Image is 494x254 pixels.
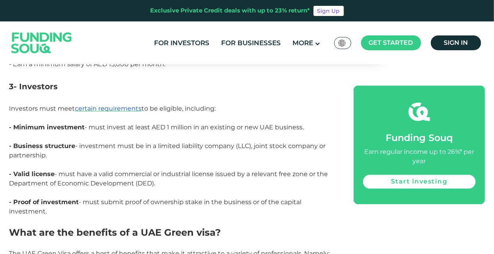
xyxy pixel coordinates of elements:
img: Logo [4,23,80,63]
strong: - Proof of investment [9,198,79,206]
span: Get started [369,39,413,46]
span: - must have a valid commercial or industrial license issued by a relevant free zone or the Depart... [9,170,328,187]
img: fsicon [409,101,430,123]
span: - must submit proof of ownership stake in the business or of the capital investment. [9,198,302,215]
span: - investment must be in a limited liability company (LLC), joint stock company or partnership. [9,142,326,159]
span: Funding Souq [386,132,453,144]
span: 3- Investors [9,82,58,91]
img: SA Flag [338,40,345,46]
a: For Businesses [219,37,283,49]
a: Sign in [431,35,481,50]
span: - must invest at least AED 1 million in an existing or new UAE business. [9,123,304,131]
span: Investors must meet to be eligible, including: [9,105,216,112]
div: Exclusive Private Credit deals with up to 23% return* [151,6,310,15]
span: More [292,39,313,47]
span: What are the benefits of a UAE Green visa? [9,227,221,238]
strong: - Business structure [9,142,76,150]
a: For Investors [152,37,211,49]
span: Sign in [444,39,468,46]
a: Start investing [363,175,475,189]
div: Earn regular income up to 26%* per year [363,148,475,166]
strong: - Minimum investment [9,123,85,131]
a: certain requirements [75,105,142,112]
a: Sign Up [313,6,344,16]
strong: - Valid license [9,170,55,178]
